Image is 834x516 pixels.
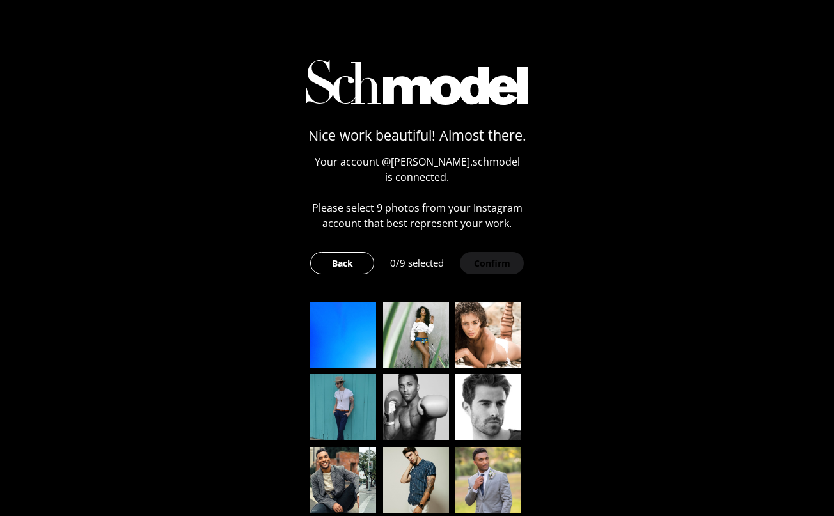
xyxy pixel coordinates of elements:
button: Back [310,252,374,274]
p: Please select 9 photos from your Instagram account that best represent your work. [304,200,530,231]
img: img [306,60,528,105]
p: Nice work beautiful! Almost there. [304,125,530,146]
p: Your account @ [PERSON_NAME].schmodel is connected. [304,154,530,200]
div: 0 /9 selected [390,256,444,270]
